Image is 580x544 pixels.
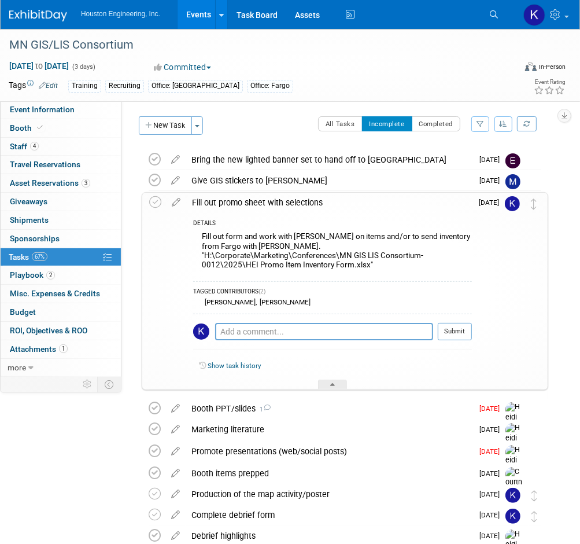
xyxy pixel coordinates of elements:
div: [PERSON_NAME] [257,298,311,306]
a: edit [165,510,186,520]
button: Incomplete [362,116,412,131]
a: edit [165,155,186,165]
a: edit [165,446,186,457]
div: Bring the new lighted banner set to hand off to [GEOGRAPHIC_DATA] [186,150,472,170]
img: Kiah Sagami [193,324,209,340]
a: ROI, Objectives & ROO [1,322,121,340]
img: Heidi Joarnt [505,402,523,443]
button: New Task [139,116,192,135]
a: edit [165,175,186,186]
a: Refresh [517,116,537,131]
a: Sponsorships [1,230,121,248]
i: Move task [531,490,537,501]
span: 3 [82,179,90,188]
button: Submit [438,323,472,340]
a: Tasks67% [1,248,121,266]
span: [DATE] [479,532,505,540]
a: Giveaways [1,193,121,211]
a: edit [165,468,186,479]
span: [DATE] [DATE] [9,61,69,71]
span: Sponsorships [10,234,60,243]
span: Event Information [10,105,75,114]
img: Format-Inperson.png [525,62,537,71]
span: (2) [258,288,265,295]
span: to [34,61,45,71]
div: DETAILS [193,219,472,229]
span: 67% [32,252,47,261]
span: ROI, Objectives & ROO [10,326,87,335]
div: Booth PPT/slides [186,399,472,418]
i: Booth reservation complete [37,124,43,131]
div: Fill out form and work with [PERSON_NAME] on items and/or to send inventory from Fargo with [PERS... [193,229,472,275]
img: ExhibitDay [9,10,67,21]
img: Heidi Joarnt [505,423,523,464]
span: Attachments [10,344,68,354]
span: [DATE] [479,199,505,207]
td: Toggle Event Tabs [98,377,121,392]
a: Show task history [208,362,261,370]
img: Erik Nelson [505,153,520,168]
div: TAGGED CONTRIBUTORS [193,288,472,297]
div: Promote presentations (web/social posts) [186,442,472,461]
button: All Tasks [318,116,363,131]
div: Recruiting [105,80,144,92]
div: Office: [GEOGRAPHIC_DATA] [148,80,243,92]
div: Event Rating [534,79,565,85]
div: Fill out promo sheet with selections [186,193,472,212]
a: Edit [39,82,58,90]
img: Kiah Sagami [505,488,520,503]
a: Attachments1 [1,340,121,358]
div: Complete debrief form [186,505,472,525]
span: Misc. Expenses & Credits [10,289,100,298]
a: Shipments [1,211,121,229]
span: Asset Reservations [10,178,90,188]
a: Event Information [1,101,121,119]
span: [DATE] [479,469,505,477]
div: Office: Fargo [247,80,293,92]
div: Give GIS stickers to [PERSON_NAME] [186,171,472,190]
div: Production of the map activity/poster [186,484,472,504]
div: Event Format [480,60,566,78]
span: Booth [10,123,45,133]
div: Marketing literature [186,420,472,439]
span: 4 [30,142,39,150]
img: Courtney Grandbois [505,467,523,518]
span: Travel Reservations [10,160,80,169]
span: [DATE] [479,511,505,519]
a: Misc. Expenses & Credits [1,285,121,303]
span: (3 days) [71,63,95,71]
span: 2 [46,271,55,280]
span: [DATE] [479,447,505,455]
span: [DATE] [479,177,505,185]
div: In-Person [538,63,566,71]
img: Kiah Sagami [523,4,545,26]
span: more [8,363,26,372]
div: Booth items prepped [186,464,472,483]
div: Training [68,80,101,92]
a: Playbook2 [1,266,121,284]
div: [PERSON_NAME] [202,298,256,306]
a: edit [165,531,186,541]
span: Shipments [10,215,49,225]
button: Completed [412,116,461,131]
img: Heidi Joarnt [505,445,523,486]
i: Move task [531,199,537,209]
a: Asset Reservations3 [1,174,121,192]
span: Houston Engineering, Inc. [81,10,160,18]
span: Staff [10,142,39,151]
a: Travel Reservations [1,156,121,174]
img: Kiah Sagami [505,509,520,524]
a: Booth [1,119,121,137]
span: 1 [256,406,271,413]
span: Budget [10,307,36,317]
a: edit [165,403,186,414]
span: [DATE] [479,405,505,413]
span: Playbook [10,270,55,280]
td: Tags [9,79,58,93]
a: edit [165,424,186,435]
span: [DATE] [479,425,505,433]
i: Move task [531,511,537,522]
div: MN GIS/LIS Consortium [5,35,510,56]
span: [DATE] [479,490,505,498]
td: Personalize Event Tab Strip [77,377,98,392]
